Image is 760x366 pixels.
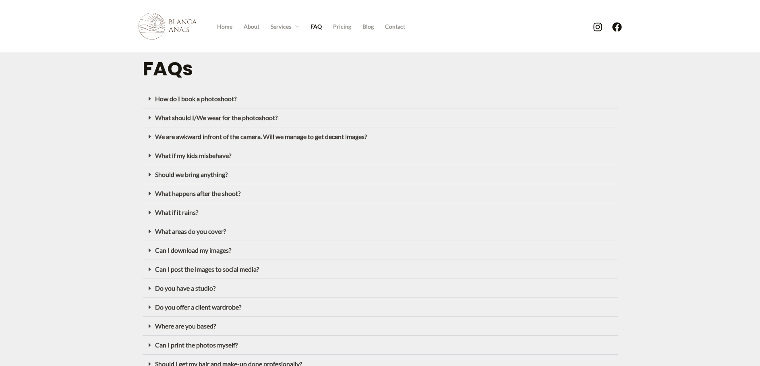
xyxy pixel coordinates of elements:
[155,208,198,216] a: What if it rains?
[143,89,618,108] div: How do I book a photoshoot?
[155,246,231,254] a: Can I download my images?
[143,165,618,184] div: Should we bring anything?
[143,56,618,81] h2: FAQs
[143,317,618,336] div: Where are you based?
[238,21,265,33] a: About
[211,21,238,33] a: Home
[143,146,618,165] div: What if my kids misbehave?
[155,227,226,235] a: What areas do you cover?
[143,260,618,279] div: Can I post the images to social media?
[265,21,305,33] a: Services
[143,222,618,241] div: What areas do you cover?
[155,265,259,273] a: Can I post the images to social media?
[357,21,379,33] a: Blog
[612,22,622,32] a: Facebook
[155,303,241,311] a: Do you offer a client wardrobe?
[155,189,240,197] a: What happens after the shoot?
[155,133,367,140] a: We are awkward infront of the camera. Will we manage to get decent images?
[155,152,231,159] a: What if my kids misbehave?
[155,95,236,102] a: How do I book a photoshoot?
[155,322,216,330] a: Where are you based?
[143,241,618,260] div: Can I download my images?
[155,284,215,292] a: Do you have a studio?
[327,21,357,33] a: Pricing
[143,127,618,146] div: We are awkward infront of the camera. Will we manage to get decent images?
[379,21,411,33] a: Contact
[155,171,228,178] a: Should we bring anything?
[211,20,411,33] nav: Site Navigation: Primary
[143,184,618,203] div: What happens after the shoot?
[305,21,327,33] a: FAQ
[155,341,238,349] a: Can I print the photos myself?
[593,22,603,32] a: Instagram
[139,13,197,40] img: Blanca Anais Photography
[143,298,618,317] div: Do you offer a client wardrobe?
[143,108,618,127] div: What should I/We wear for the photoshoot?
[143,203,618,222] div: What if it rains?
[143,336,618,355] div: Can I print the photos myself?
[143,279,618,298] div: Do you have a studio?
[155,114,277,121] a: What should I/We wear for the photoshoot?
